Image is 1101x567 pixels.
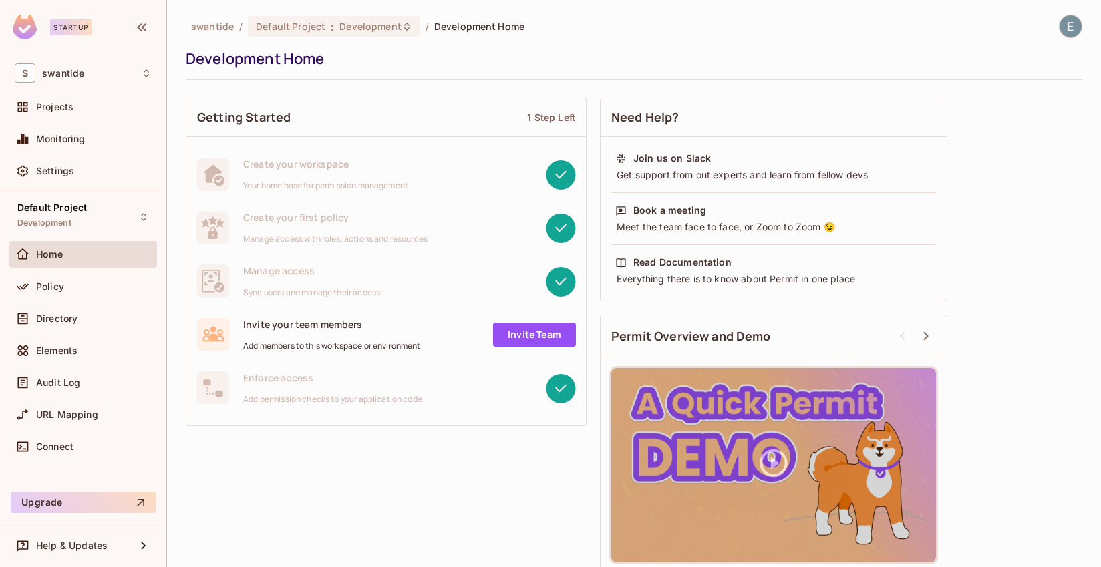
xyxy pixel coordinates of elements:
[615,220,932,234] div: Meet the team face to face, or Zoom to Zoom 😉
[36,409,98,420] span: URL Mapping
[239,20,243,33] li: /
[633,256,732,269] div: Read Documentation
[611,109,679,126] span: Need Help?
[197,109,291,126] span: Getting Started
[15,63,35,83] span: S
[426,20,429,33] li: /
[36,102,73,112] span: Projects
[434,20,524,33] span: Development Home
[243,394,422,405] span: Add permission checks to your application code
[243,211,428,224] span: Create your first policy
[633,152,711,165] div: Join us on Slack
[17,218,71,228] span: Development
[36,249,63,260] span: Home
[1060,15,1082,37] img: Engineering Swantide
[633,204,706,217] div: Book a meeting
[615,272,932,286] div: Everything there is to know about Permit in one place
[13,15,37,39] img: SReyMgAAAABJRU5ErkJggg==
[243,264,380,277] span: Manage access
[42,68,84,79] span: Workspace: swantide
[191,20,234,33] span: the active workspace
[243,371,422,384] span: Enforce access
[256,20,325,33] span: Default Project
[36,345,77,356] span: Elements
[330,21,335,32] span: :
[243,287,380,298] span: Sync users and manage their access
[493,323,576,347] a: Invite Team
[36,134,86,144] span: Monitoring
[36,441,73,452] span: Connect
[11,492,156,513] button: Upgrade
[36,281,64,292] span: Policy
[36,377,80,388] span: Audit Log
[36,540,108,551] span: Help & Updates
[527,111,575,124] div: 1 Step Left
[243,180,408,191] span: Your home base for permission management
[36,313,77,324] span: Directory
[50,19,92,35] div: Startup
[17,202,87,213] span: Default Project
[243,341,421,351] span: Add members to this workspace or environment
[611,328,771,345] span: Permit Overview and Demo
[243,318,421,331] span: Invite your team members
[243,158,408,170] span: Create your workspace
[339,20,401,33] span: Development
[615,168,932,182] div: Get support from out experts and learn from fellow devs
[243,234,428,244] span: Manage access with roles, actions and resources
[186,49,1076,69] div: Development Home
[36,166,74,176] span: Settings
